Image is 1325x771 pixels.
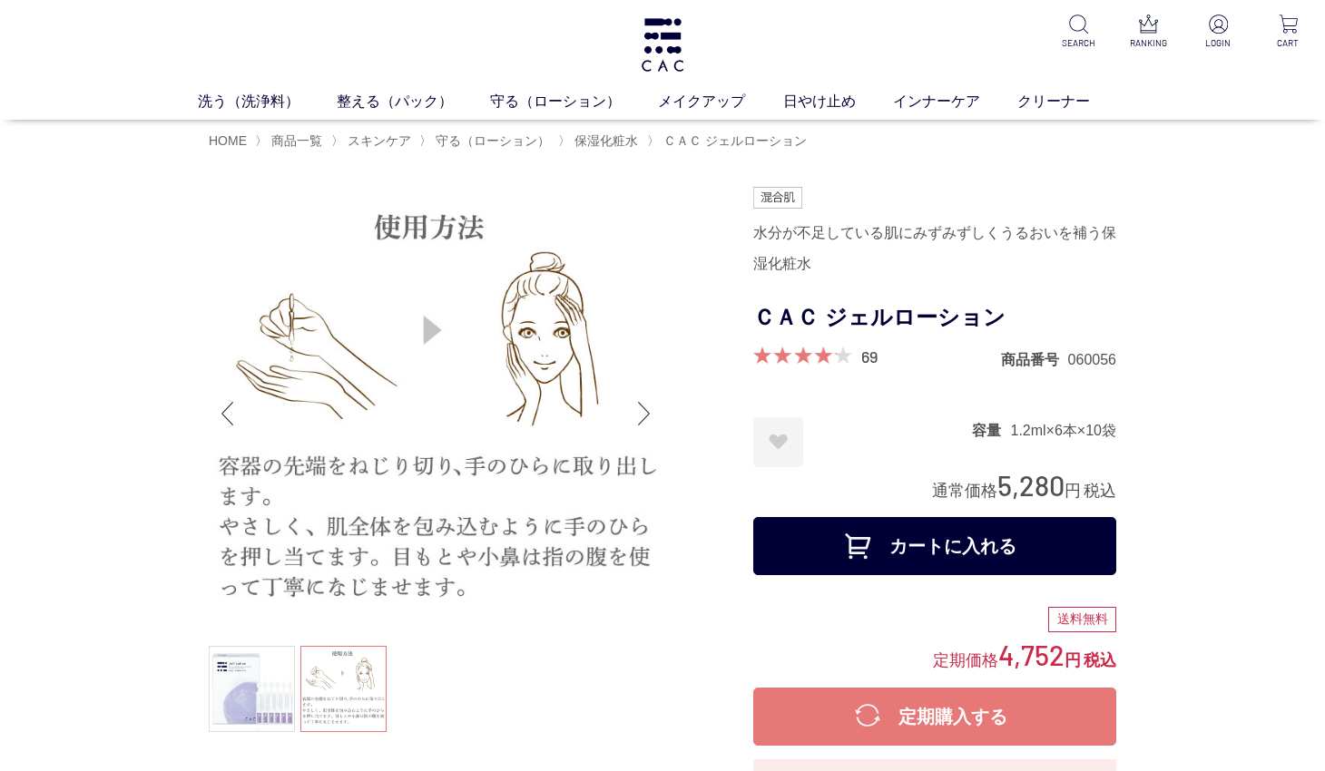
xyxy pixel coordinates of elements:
span: 定期価格 [933,649,998,669]
a: HOME [209,133,247,148]
li: 〉 [647,132,811,150]
dd: 060056 [1068,350,1116,369]
a: インナーケア [893,90,1017,112]
span: ＣＡＣ ジェルローション [663,133,807,148]
dt: 商品番号 [1001,350,1068,369]
a: メイクアップ [658,90,782,112]
img: 混合肌 [753,187,802,209]
a: 日やけ止め [783,90,893,112]
div: Previous slide [209,377,245,450]
span: 通常価格 [932,482,997,500]
a: クリーナー [1017,90,1127,112]
span: 保湿化粧水 [574,133,638,148]
a: 69 [861,346,878,366]
dt: 容量 [972,421,1010,440]
div: 水分が不足している肌にみずみずしくうるおいを補う保湿化粧水 [753,218,1116,279]
p: RANKING [1126,36,1171,50]
a: スキンケア [344,133,411,148]
button: 定期購入する [753,688,1116,746]
p: LOGIN [1196,36,1241,50]
dd: 1.2ml×6本×10袋 [1010,421,1116,440]
li: 〉 [331,132,416,150]
span: 5,280 [997,468,1065,502]
p: SEARCH [1056,36,1101,50]
div: Next slide [626,377,662,450]
a: 守る（ローション） [490,90,658,112]
p: CART [1266,36,1310,50]
a: ＣＡＣ ジェルローション [660,133,807,148]
span: 税込 [1084,651,1116,669]
h1: ＣＡＣ ジェルローション [753,298,1116,338]
li: 〉 [255,132,327,150]
span: 4,752 [998,638,1065,671]
button: カートに入れる [753,517,1116,575]
a: 商品一覧 [268,133,322,148]
a: 洗う（洗浄料） [198,90,337,112]
div: 送料無料 [1048,607,1116,632]
a: LOGIN [1196,15,1241,50]
img: ＣＡＣ ジェルローション [209,187,662,640]
a: 保湿化粧水 [571,133,638,148]
span: 円 [1065,651,1081,669]
li: 〉 [558,132,643,150]
a: 整える（パック） [337,90,490,112]
li: 〉 [419,132,555,150]
a: SEARCH [1056,15,1101,50]
span: 円 [1065,482,1081,500]
a: 守る（ローション） [432,133,550,148]
a: CART [1266,15,1310,50]
a: お気に入りに登録する [753,417,803,467]
span: 守る（ローション） [436,133,550,148]
span: 税込 [1084,482,1116,500]
a: RANKING [1126,15,1171,50]
img: logo [639,18,686,72]
span: 商品一覧 [271,133,322,148]
span: スキンケア [348,133,411,148]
